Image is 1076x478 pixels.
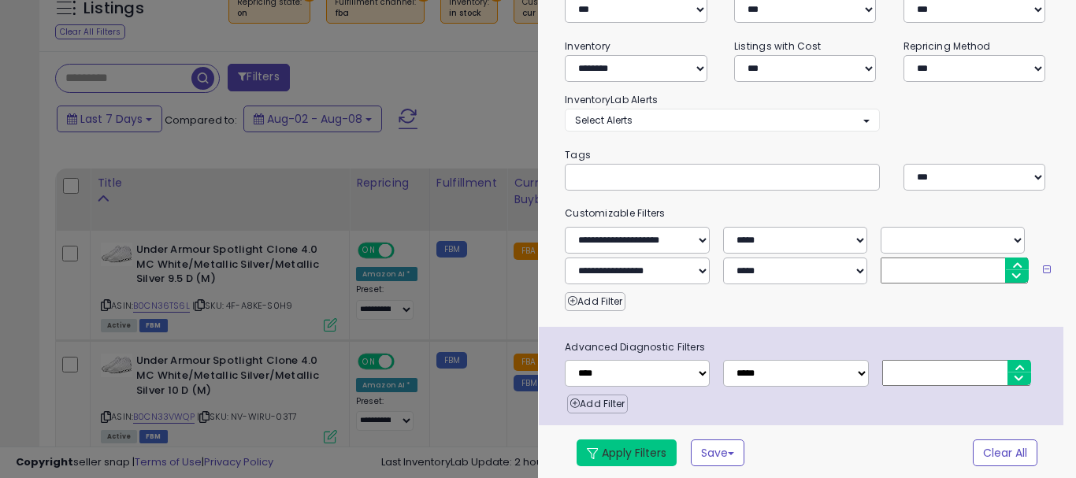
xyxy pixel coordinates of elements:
button: Apply Filters [577,439,677,466]
small: Customizable Filters [553,205,1061,222]
small: InventoryLab Alerts [565,93,658,106]
button: Add Filter [567,395,628,413]
button: Save [691,439,744,466]
small: Listings with Cost [734,39,821,53]
small: Inventory [565,39,610,53]
button: Clear All [973,439,1037,466]
button: Add Filter [565,292,625,311]
button: Select Alerts [565,109,880,132]
span: Advanced Diagnostic Filters [553,339,1063,356]
small: Repricing Method [903,39,991,53]
span: Select Alerts [575,113,633,127]
small: Tags [553,146,1061,164]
